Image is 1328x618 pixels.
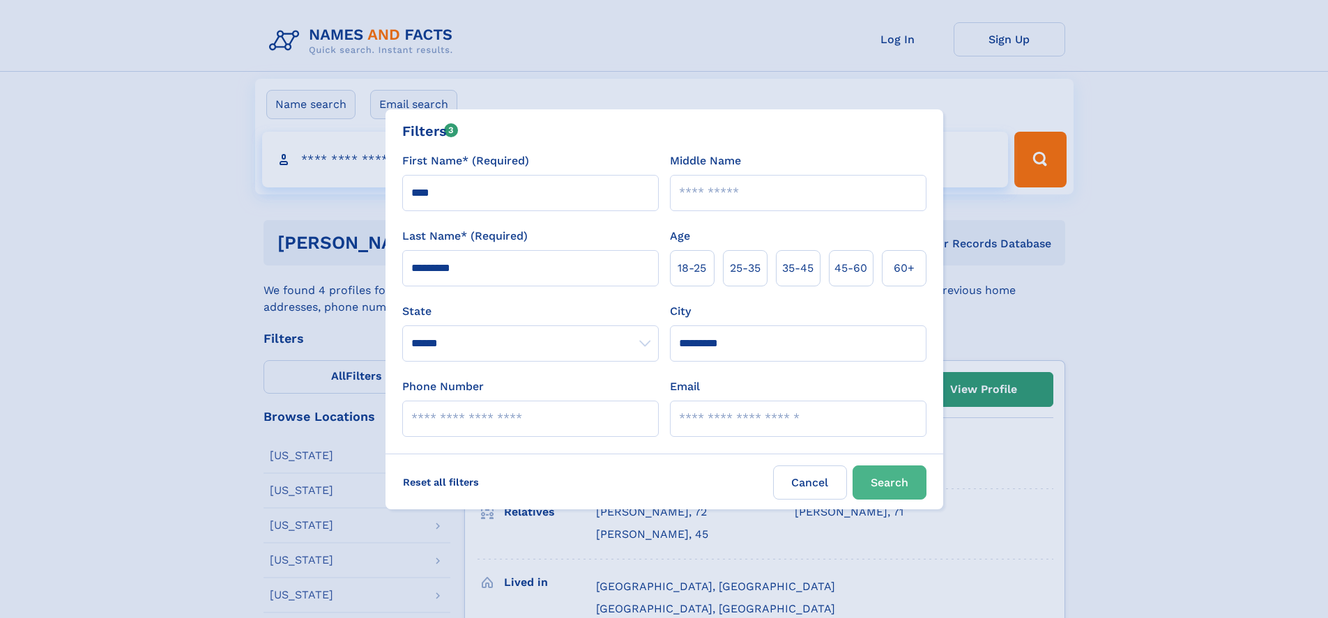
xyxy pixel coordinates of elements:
span: 35‑45 [782,260,814,277]
label: City [670,303,691,320]
label: Reset all filters [394,465,488,499]
label: State [402,303,659,320]
label: Phone Number [402,378,484,395]
label: Age [670,228,690,245]
span: 60+ [894,260,915,277]
span: 18‑25 [678,260,706,277]
label: First Name* (Required) [402,153,529,169]
label: Last Name* (Required) [402,228,528,245]
label: Email [670,378,700,395]
label: Cancel [773,465,847,500]
label: Middle Name [670,153,741,169]
span: 25‑35 [730,260,761,277]
button: Search [853,465,926,500]
div: Filters [402,121,459,141]
span: 45‑60 [834,260,867,277]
